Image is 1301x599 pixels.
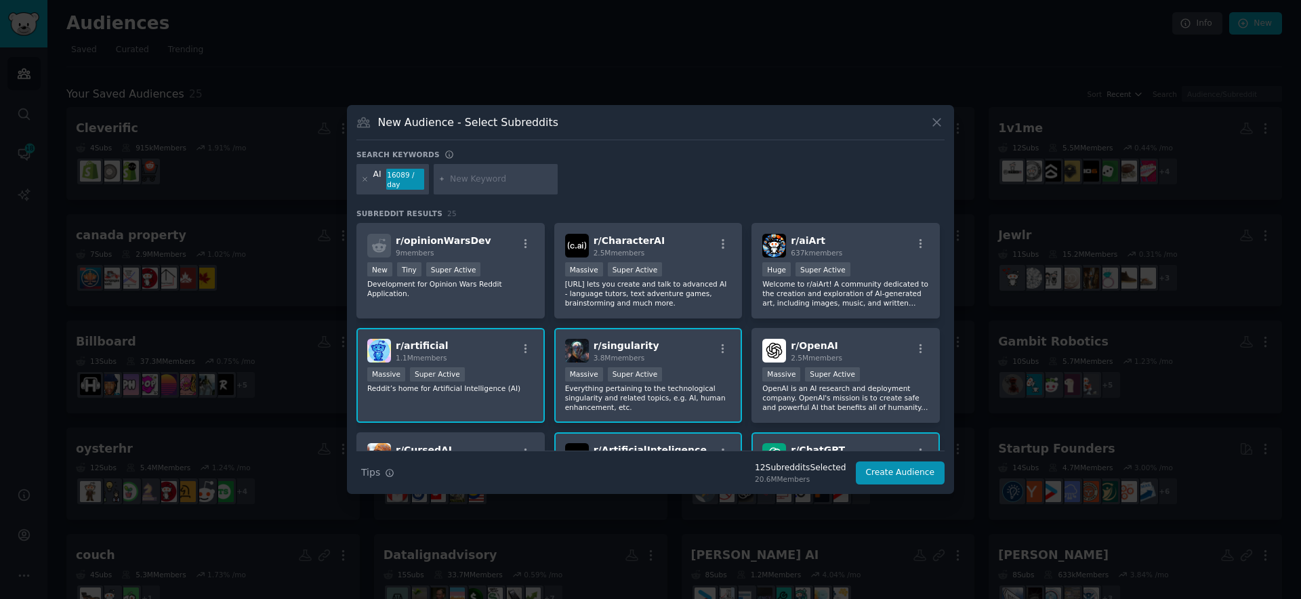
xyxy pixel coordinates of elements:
[565,262,603,276] div: Massive
[594,249,645,257] span: 2.5M members
[356,209,442,218] span: Subreddit Results
[396,249,434,257] span: 9 members
[762,367,800,381] div: Massive
[791,249,842,257] span: 637k members
[594,354,645,362] span: 3.8M members
[450,173,553,186] input: New Keyword
[856,461,945,484] button: Create Audience
[762,384,929,412] p: OpenAI is an AI research and deployment company. OpenAI's mission is to create safe and powerful ...
[361,466,380,480] span: Tips
[373,169,381,190] div: AI
[791,340,838,351] span: r/ OpenAI
[594,445,707,455] span: r/ ArtificialInteligence
[367,339,391,363] img: artificial
[426,262,481,276] div: Super Active
[791,354,842,362] span: 2.5M members
[791,445,845,455] span: r/ ChatGPT
[367,279,534,298] p: Development for Opinion Wars Reddit Application.
[791,235,825,246] span: r/ aiArt
[410,367,465,381] div: Super Active
[367,367,405,381] div: Massive
[378,115,558,129] h3: New Audience - Select Subreddits
[796,262,850,276] div: Super Active
[367,262,392,276] div: New
[762,262,791,276] div: Huge
[594,235,665,246] span: r/ CharacterAI
[608,262,663,276] div: Super Active
[762,443,786,467] img: ChatGPT
[386,169,424,190] div: 16089 / day
[356,461,399,484] button: Tips
[608,367,663,381] div: Super Active
[396,235,491,246] span: r/ opinionWarsDev
[396,445,452,455] span: r/ CursedAI
[565,339,589,363] img: singularity
[356,150,440,159] h3: Search keywords
[367,443,391,467] img: CursedAI
[805,367,860,381] div: Super Active
[762,234,786,257] img: aiArt
[396,340,449,351] span: r/ artificial
[397,262,421,276] div: Tiny
[755,462,846,474] div: 12 Subreddit s Selected
[396,354,447,362] span: 1.1M members
[565,443,589,467] img: ArtificialInteligence
[447,209,457,218] span: 25
[565,279,732,308] p: [URL] lets you create and talk to advanced AI - language tutors, text adventure games, brainstorm...
[755,474,846,484] div: 20.6M Members
[565,367,603,381] div: Massive
[762,339,786,363] img: OpenAI
[762,279,929,308] p: Welcome to r/aiArt! A community dedicated to the creation and exploration of AI-generated art, in...
[565,234,589,257] img: CharacterAI
[367,384,534,393] p: Reddit’s home for Artificial Intelligence (AI)
[594,340,659,351] span: r/ singularity
[565,384,732,412] p: Everything pertaining to the technological singularity and related topics, e.g. AI, human enhance...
